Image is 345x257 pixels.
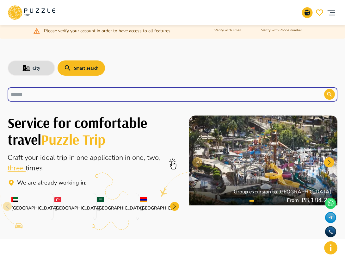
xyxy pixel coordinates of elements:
p: [GEOGRAPHIC_DATA] [140,205,178,211]
button: go-to-basket-submit-button [302,7,312,18]
p: From [287,197,301,204]
p: Group excursion to [GEOGRAPHIC_DATA] [234,188,331,196]
span: Craft [8,153,25,162]
span: one, [132,153,147,162]
p: [GEOGRAPHIC_DATA] [11,205,49,211]
p: 8,184.25 [305,196,331,205]
p: ₽ [301,196,305,205]
span: application [90,153,125,162]
span: three [8,163,26,173]
span: Puzzle Trip [41,130,106,148]
span: in [69,153,77,162]
button: go-to-wishlist-submit-butto [314,7,325,18]
p: [GEOGRAPHIC_DATA] [54,205,92,211]
button: search-with-elastic-search [58,60,105,76]
p: [GEOGRAPHIC_DATA] [97,205,135,211]
span: ideal [40,153,57,162]
p: Verify with Phone number [261,28,302,33]
h1: Create your perfect trip with Puzzle Trip. [8,114,176,147]
span: one [77,153,90,162]
div: Online aggregator of travel services to travel around the world. [8,153,176,173]
div: Please verify your account in order to have access to all features. [44,28,205,34]
button: search-with-city [8,60,55,76]
span: your [25,153,40,162]
button: account of current user [325,3,337,23]
span: two, [147,153,160,162]
span: times [26,163,43,173]
span: in [125,153,132,162]
span: trip [57,153,69,162]
p: Travel Service Puzzle Trip [17,179,86,187]
p: Verify with Email [214,28,241,33]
